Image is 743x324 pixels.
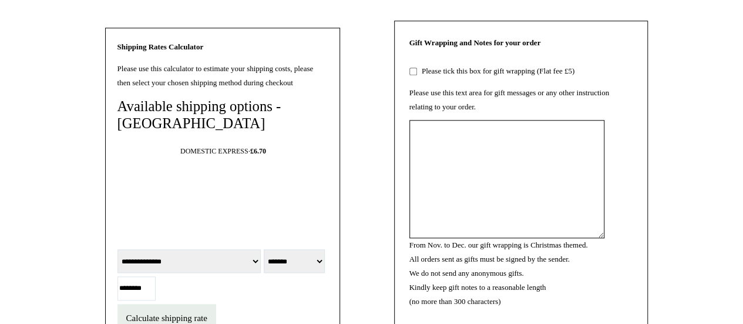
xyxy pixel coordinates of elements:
strong: Gift Wrapping and Notes for your order [409,38,541,47]
label: From Nov. to Dec. our gift wrapping is Christmas themed. All orders sent as gifts must be signed ... [409,241,588,306]
input: Postcode [117,276,156,300]
label: Please use this text area for gift messages or any other instruction relating to your order. [409,88,609,111]
h4: Available shipping options - [GEOGRAPHIC_DATA] [117,98,328,132]
span: Calculate shipping rate [126,313,207,323]
label: Please tick this box for gift wrapping (Flat fee £5) [419,66,574,75]
strong: Shipping Rates Calculator [117,42,204,51]
p: Please use this calculator to estimate your shipping costs, please then select your chosen shippi... [117,62,328,90]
